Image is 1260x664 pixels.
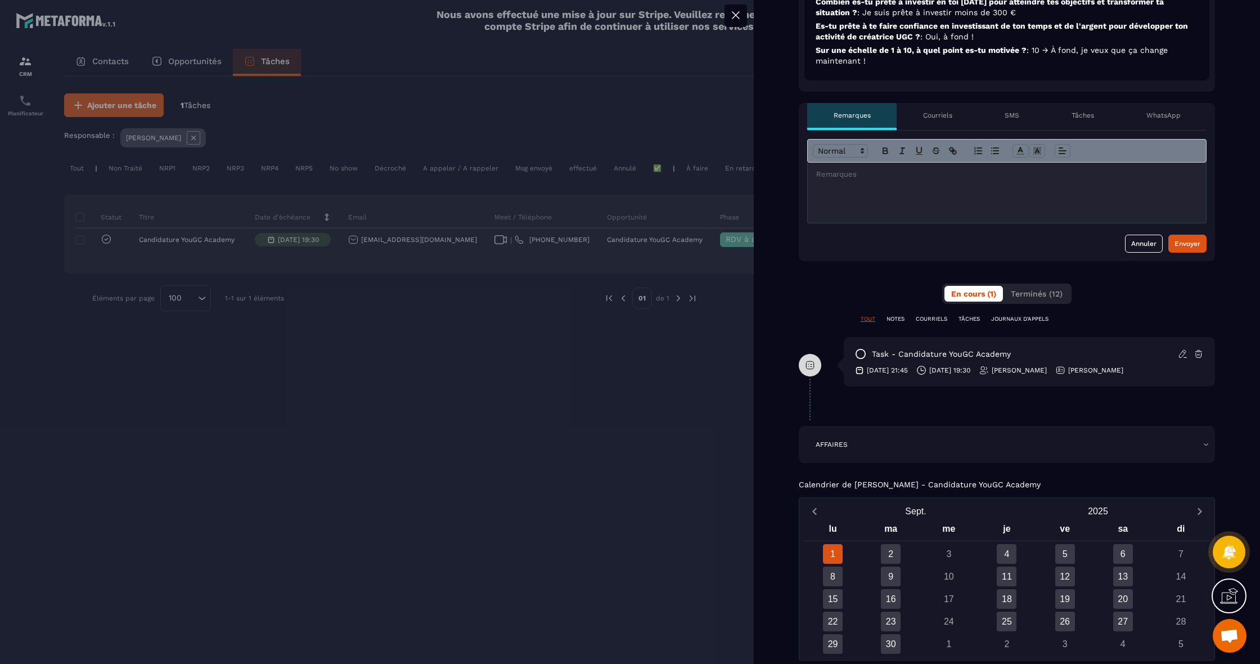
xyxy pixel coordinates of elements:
[1055,544,1075,564] div: 5
[920,32,974,41] span: : Oui, à fond !
[1213,619,1246,653] a: Ouvrir le chat
[804,521,862,541] div: lu
[1174,238,1200,249] div: Envoyer
[951,289,996,298] span: En cours (1)
[1005,111,1019,120] p: SMS
[1068,366,1123,375] p: [PERSON_NAME]
[823,634,843,654] div: 29
[1171,589,1191,609] div: 21
[816,21,1198,42] p: Es-tu prête à te faire confiance en investissant de ton temps et de l'argent pour développer ton ...
[997,634,1016,654] div: 2
[1152,521,1210,541] div: di
[939,589,958,609] div: 17
[867,366,908,375] p: [DATE] 21:45
[862,521,920,541] div: ma
[1113,612,1133,631] div: 27
[1055,589,1075,609] div: 19
[1168,235,1207,253] button: Envoyer
[1055,567,1075,586] div: 12
[823,589,843,609] div: 15
[881,567,901,586] div: 9
[923,111,952,120] p: Courriels
[804,544,1210,654] div: Calendar days
[1171,544,1191,564] div: 7
[939,634,958,654] div: 1
[1113,634,1133,654] div: 4
[997,589,1016,609] div: 18
[881,589,901,609] div: 16
[992,366,1047,375] p: [PERSON_NAME]
[825,501,1007,521] button: Open months overlay
[1011,289,1063,298] span: Terminés (12)
[823,612,843,631] div: 22
[1055,612,1075,631] div: 26
[872,349,1011,360] p: task - Candidature YouGC Academy
[958,315,980,323] p: TÂCHES
[1189,504,1210,519] button: Next month
[1036,521,1094,541] div: ve
[823,567,843,586] div: 8
[834,111,871,120] p: Remarques
[929,366,970,375] p: [DATE] 19:30
[939,567,958,586] div: 10
[881,544,901,564] div: 2
[939,544,958,564] div: 3
[1007,501,1189,521] button: Open years overlay
[920,521,978,541] div: me
[1055,634,1075,654] div: 3
[804,521,1210,654] div: Calendar wrapper
[804,504,825,519] button: Previous month
[997,544,1016,564] div: 4
[1125,235,1163,253] button: Annuler
[1146,111,1181,120] p: WhatsApp
[1171,567,1191,586] div: 14
[1113,544,1133,564] div: 6
[1171,634,1191,654] div: 5
[1113,567,1133,586] div: 13
[1072,111,1094,120] p: Tâches
[816,440,848,449] p: AFFAIRES
[881,612,901,631] div: 23
[1004,286,1069,302] button: Terminés (12)
[823,544,843,564] div: 1
[1113,589,1133,609] div: 20
[991,315,1048,323] p: JOURNAUX D'APPELS
[861,315,875,323] p: TOUT
[916,315,947,323] p: COURRIELS
[1094,521,1152,541] div: sa
[1171,612,1191,631] div: 28
[939,612,958,631] div: 24
[997,612,1016,631] div: 25
[886,315,904,323] p: NOTES
[997,567,1016,586] div: 11
[816,45,1198,66] p: Sur une échelle de 1 à 10, à quel point es-tu motivée ?
[799,480,1041,489] p: Calendrier de [PERSON_NAME] - Candidature YouGC Academy
[944,286,1003,302] button: En cours (1)
[978,521,1036,541] div: je
[881,634,901,654] div: 30
[857,8,1016,17] span: : Je suis prête à investir moins de 300 €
